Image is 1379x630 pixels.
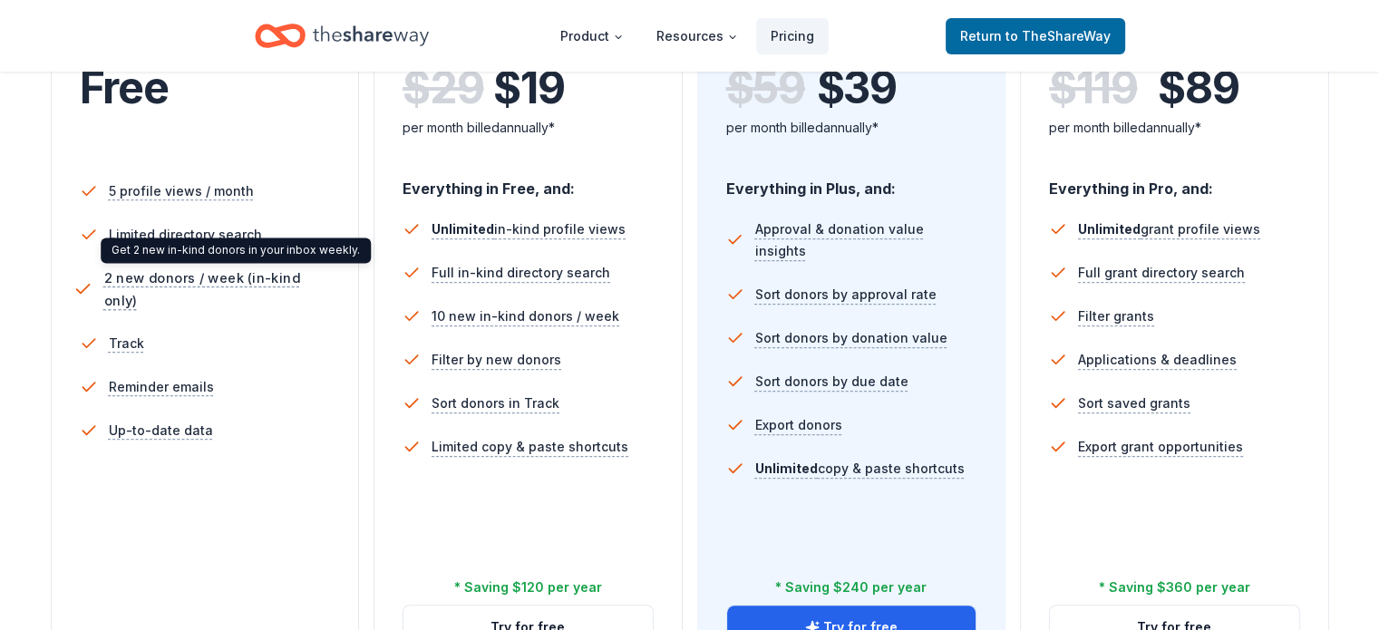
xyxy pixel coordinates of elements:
[755,371,908,393] span: Sort donors by due date
[1099,577,1250,598] div: * Saving $360 per year
[403,117,654,139] div: per month billed annually*
[755,460,965,476] span: copy & paste shortcuts
[109,333,144,354] span: Track
[1078,221,1141,237] span: Unlimited
[755,414,842,436] span: Export donors
[432,221,494,237] span: Unlimited
[1078,262,1245,284] span: Full grant directory search
[1078,393,1190,414] span: Sort saved grants
[546,18,638,54] button: Product
[1049,117,1300,139] div: per month billed annually*
[1078,305,1154,327] span: Filter grants
[255,15,429,57] a: Home
[754,218,976,262] span: Approval & donation value insights
[109,420,213,441] span: Up-to-date data
[755,284,937,305] span: Sort donors by approval rate
[1078,349,1237,371] span: Applications & deadlines
[109,224,262,246] span: Limited directory search
[756,18,829,54] a: Pricing
[103,267,336,312] span: 2 new donors / week (in-kind only)
[109,180,254,202] span: 5 profile views / month
[946,18,1125,54] a: Returnto TheShareWay
[1005,28,1111,44] span: to TheShareWay
[432,221,626,237] span: in-kind profile views
[1158,63,1238,113] span: $ 89
[454,577,602,598] div: * Saving $120 per year
[775,577,927,598] div: * Saving $240 per year
[80,61,169,114] span: Free
[109,376,214,398] span: Reminder emails
[403,162,654,200] div: Everything in Free, and:
[432,262,610,284] span: Full in-kind directory search
[642,18,753,54] button: Resources
[101,237,371,263] div: Get 2 new in-kind donors in your inbox weekly.
[755,327,947,349] span: Sort donors by donation value
[432,349,561,371] span: Filter by new donors
[726,162,977,200] div: Everything in Plus, and:
[1049,162,1300,200] div: Everything in Pro, and:
[546,15,829,57] nav: Main
[817,63,897,113] span: $ 39
[432,305,619,327] span: 10 new in-kind donors / week
[755,460,818,476] span: Unlimited
[432,393,559,414] span: Sort donors in Track
[960,25,1111,47] span: Return
[1078,436,1243,458] span: Export grant opportunities
[726,117,977,139] div: per month billed annually*
[493,63,564,113] span: $ 19
[1078,221,1260,237] span: grant profile views
[432,436,628,458] span: Limited copy & paste shortcuts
